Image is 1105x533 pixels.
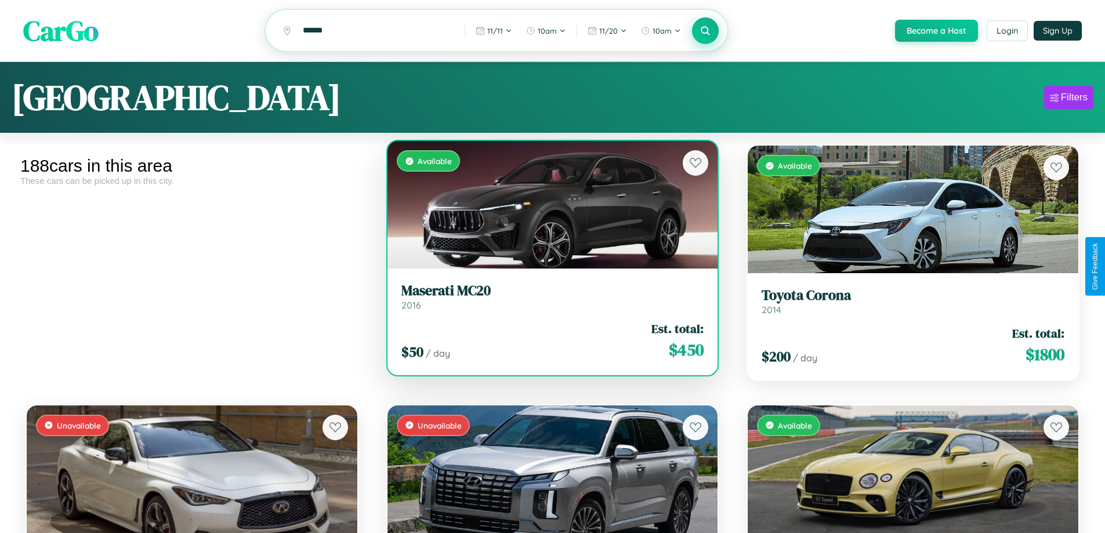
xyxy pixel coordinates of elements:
h3: Maserati MC20 [401,282,704,299]
button: Become a Host [895,20,978,42]
span: Unavailable [418,420,462,430]
div: Filters [1061,92,1088,103]
div: These cars can be picked up in this city. [20,176,364,186]
span: $ 50 [401,342,423,361]
span: / day [793,352,817,364]
a: Maserati MC202016 [401,282,704,311]
span: 10am [538,26,557,35]
span: / day [426,347,450,359]
span: 11 / 20 [599,26,618,35]
span: Est. total: [651,320,704,337]
span: Available [778,161,812,171]
div: Give Feedback [1091,243,1099,290]
button: 11/11 [470,21,518,40]
div: 188 cars in this area [20,156,364,176]
span: Available [418,156,452,166]
h3: Toyota Corona [762,287,1064,304]
span: CarGo [23,12,99,50]
button: Sign Up [1034,21,1082,41]
span: 2016 [401,299,421,311]
span: 2014 [762,304,781,316]
a: Toyota Corona2014 [762,287,1064,316]
span: $ 200 [762,347,791,366]
button: Filters [1044,86,1093,109]
span: $ 1800 [1026,343,1064,366]
span: Est. total: [1012,325,1064,342]
button: 11/20 [582,21,633,40]
span: Available [778,420,812,430]
span: 10am [653,26,672,35]
button: 10am [520,21,572,40]
button: 10am [635,21,687,40]
h1: [GEOGRAPHIC_DATA] [12,74,341,121]
span: Unavailable [57,420,101,430]
span: $ 450 [669,338,704,361]
button: Login [987,20,1028,41]
span: 11 / 11 [487,26,503,35]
